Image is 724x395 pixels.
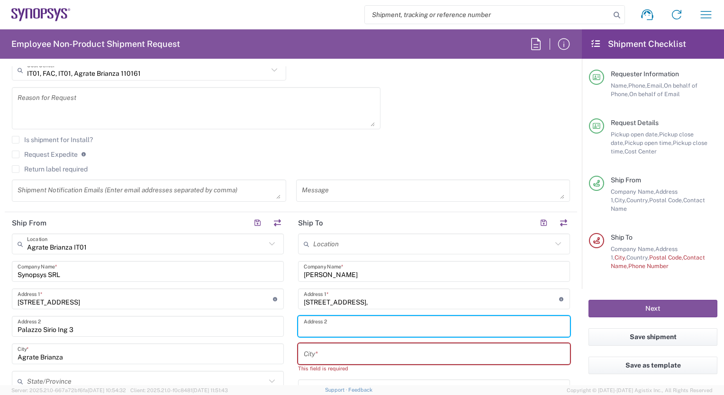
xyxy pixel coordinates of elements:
a: Support [325,387,349,393]
span: Company Name, [611,245,655,252]
span: Phone Number [628,262,669,269]
a: Feedback [348,387,372,393]
label: Is shipment for Install? [12,136,93,144]
span: Cost Center [624,148,657,155]
span: City, [615,197,626,204]
span: Request Details [611,119,659,126]
span: Phone, [628,82,647,89]
span: Country, [626,254,649,261]
h2: Shipment Checklist [590,38,686,50]
span: Ship From [611,176,641,184]
h2: Ship To [298,218,323,228]
span: Pickup open time, [624,139,673,146]
span: Postal Code, [649,254,683,261]
span: On behalf of Email [629,90,680,98]
label: Request Expedite [12,151,78,158]
span: Copyright © [DATE]-[DATE] Agistix Inc., All Rights Reserved [567,386,713,395]
span: Postal Code, [649,197,683,204]
span: Company Name, [611,188,655,195]
div: This field is required [298,364,570,373]
span: Client: 2025.21.0-f0c8481 [130,387,228,393]
span: Country, [626,197,649,204]
button: Save shipment [588,328,717,346]
button: Save as template [588,357,717,374]
span: [DATE] 11:51:43 [192,387,228,393]
label: Return label required [12,165,88,173]
span: Requester Information [611,70,679,78]
h2: Employee Non-Product Shipment Request [11,38,180,50]
button: Next [588,300,717,317]
input: Shipment, tracking or reference number [365,6,610,24]
span: Server: 2025.21.0-667a72bf6fa [11,387,126,393]
span: [DATE] 10:54:32 [88,387,126,393]
span: Ship To [611,233,633,241]
span: Email, [647,82,664,89]
span: Pickup open date, [611,131,659,138]
h2: Ship From [12,218,46,228]
span: City, [615,254,626,261]
span: Name, [611,82,628,89]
